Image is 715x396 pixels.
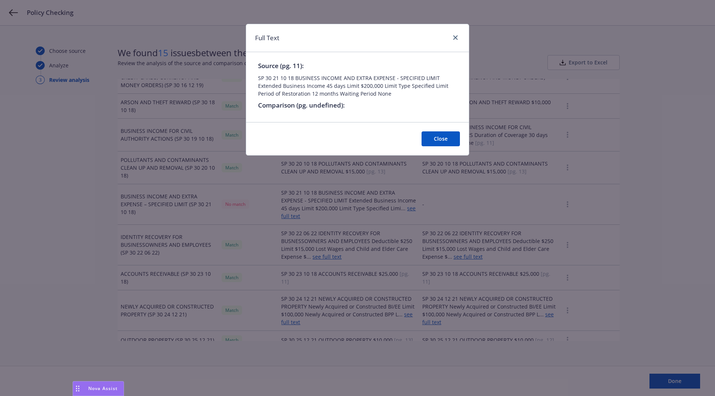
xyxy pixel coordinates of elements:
[258,100,457,110] span: Comparison (pg. undefined):
[255,33,279,43] h1: Full Text
[258,74,457,98] span: SP 30 21 10 18 BUSINESS INCOME AND EXTRA EXPENSE - SPECIFIED LIMIT Extended Business Income 45 da...
[422,131,460,146] button: Close
[73,381,82,396] div: Drag to move
[258,61,457,71] span: Source (pg. 11):
[451,33,460,42] a: close
[88,385,118,392] span: Nova Assist
[73,381,124,396] button: Nova Assist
